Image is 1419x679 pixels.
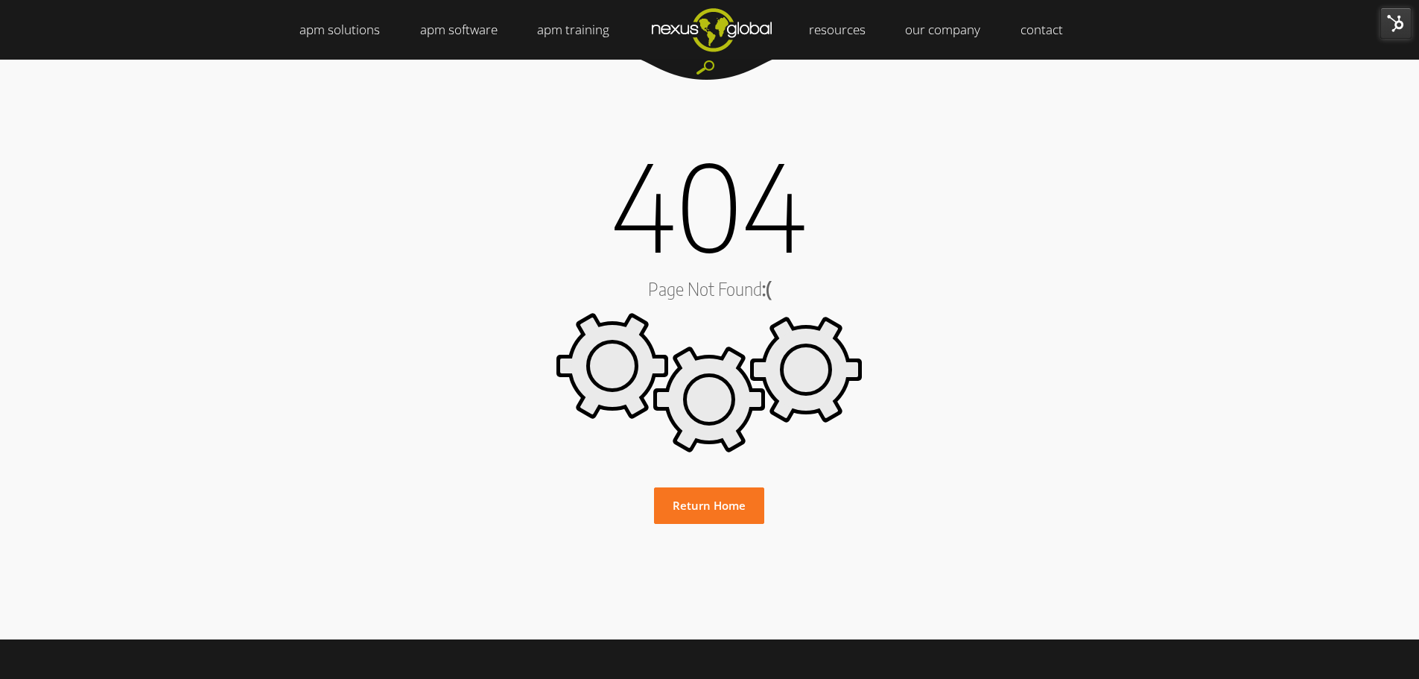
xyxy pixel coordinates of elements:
h2: Page Not Found [492,279,928,298]
span: Return Home [673,498,746,513]
h1: 404 [492,145,928,264]
img: HubSpot Tools Menu Toggle [1380,7,1412,39]
b: :( [762,277,771,300]
a: Return Home [654,487,764,524]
